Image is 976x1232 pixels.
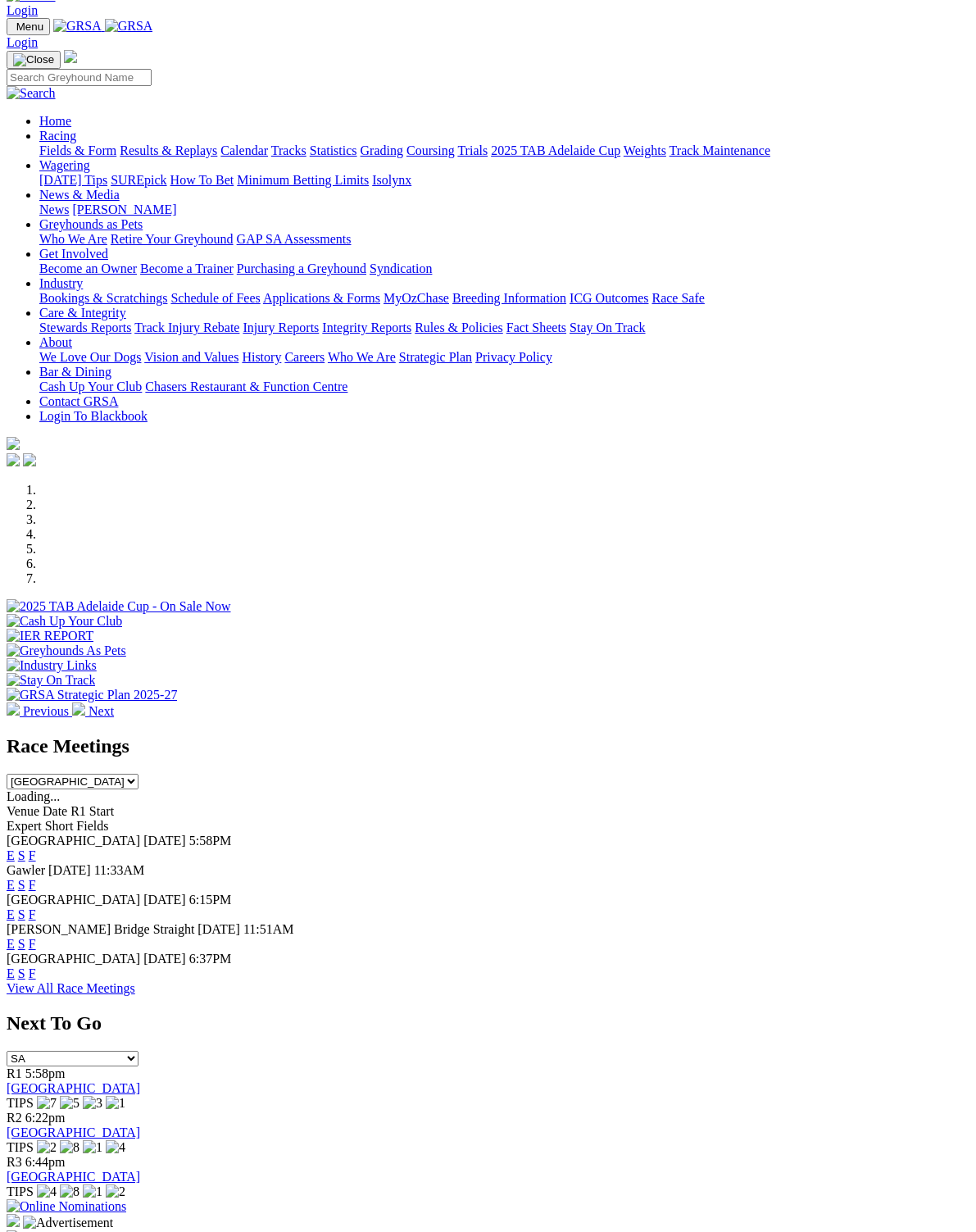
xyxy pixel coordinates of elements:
[39,321,131,334] a: Stewards Reports
[7,1155,22,1169] span: R3
[111,232,234,246] a: Retire Your Greyhound
[570,291,648,305] a: ICG Outcomes
[39,188,120,202] a: News & Media
[7,688,177,702] img: GRSA Strategic Plan 2025-27
[170,173,234,187] a: How To Bet
[7,35,38,49] a: Login
[29,966,36,980] a: F
[7,981,135,995] a: View All Race Meetings
[7,1012,969,1034] h2: Next To Go
[39,217,143,231] a: Greyhounds as Pets
[144,350,238,364] a: Vision and Values
[37,1140,57,1155] img: 2
[7,1140,34,1154] span: TIPS
[328,350,396,364] a: Who We Are
[7,3,38,17] a: Login
[7,804,39,818] span: Venue
[7,643,126,658] img: Greyhounds As Pets
[83,1184,102,1199] img: 1
[39,291,167,305] a: Bookings & Scratchings
[243,321,319,334] a: Injury Reports
[39,261,969,276] div: Get Involved
[60,1096,79,1111] img: 5
[120,143,217,157] a: Results & Replays
[18,878,25,892] a: S
[506,321,566,334] a: Fact Sheets
[189,952,232,966] span: 6:37PM
[475,350,552,364] a: Privacy Policy
[18,907,25,921] a: S
[25,1111,66,1125] span: 6:22pm
[18,966,25,980] a: S
[452,291,566,305] a: Breeding Information
[39,335,72,349] a: About
[651,291,704,305] a: Race Safe
[39,129,76,143] a: Racing
[7,599,231,614] img: 2025 TAB Adelaide Cup - On Sale Now
[372,173,411,187] a: Isolynx
[39,380,969,394] div: Bar & Dining
[39,158,90,172] a: Wagering
[7,952,140,966] span: [GEOGRAPHIC_DATA]
[89,704,114,718] span: Next
[7,1184,34,1198] span: TIPS
[29,907,36,921] a: F
[39,306,126,320] a: Care & Integrity
[7,848,15,862] a: E
[39,394,118,408] a: Contact GRSA
[39,321,969,335] div: Care & Integrity
[670,143,770,157] a: Track Maintenance
[25,1155,66,1169] span: 6:44pm
[7,1199,126,1214] img: Online Nominations
[189,893,232,907] span: 6:15PM
[361,143,403,157] a: Grading
[25,1066,66,1080] span: 5:58pm
[140,261,234,275] a: Become a Trainer
[7,614,122,629] img: Cash Up Your Club
[7,735,969,757] h2: Race Meetings
[370,261,432,275] a: Syndication
[7,863,45,877] span: Gawler
[39,173,107,187] a: [DATE] Tips
[72,202,176,216] a: [PERSON_NAME]
[39,365,111,379] a: Bar & Dining
[60,1184,79,1199] img: 8
[29,848,36,862] a: F
[53,19,102,34] img: GRSA
[39,143,116,157] a: Fields & Form
[83,1096,102,1111] img: 3
[83,1140,102,1155] img: 1
[18,937,25,951] a: S
[7,1096,34,1110] span: TIPS
[7,437,20,450] img: logo-grsa-white.png
[16,20,43,33] span: Menu
[7,1170,140,1184] a: [GEOGRAPHIC_DATA]
[7,1081,140,1095] a: [GEOGRAPHIC_DATA]
[39,232,969,247] div: Greyhounds as Pets
[242,350,281,364] a: History
[284,350,325,364] a: Careers
[7,893,140,907] span: [GEOGRAPHIC_DATA]
[39,202,969,217] div: News & Media
[399,350,472,364] a: Strategic Plan
[18,848,25,862] a: S
[7,789,60,803] span: Loading...
[322,321,411,334] a: Integrity Reports
[7,819,42,833] span: Expert
[7,18,50,35] button: Toggle navigation
[94,863,145,877] span: 11:33AM
[570,321,645,334] a: Stay On Track
[7,51,61,69] button: Toggle navigation
[491,143,620,157] a: 2025 TAB Adelaide Cup
[48,863,91,877] span: [DATE]
[106,1096,125,1111] img: 1
[7,1111,22,1125] span: R2
[7,878,15,892] a: E
[13,53,54,66] img: Close
[29,937,36,951] a: F
[7,704,72,718] a: Previous
[106,1184,125,1199] img: 2
[7,834,140,848] span: [GEOGRAPHIC_DATA]
[7,937,15,951] a: E
[143,893,186,907] span: [DATE]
